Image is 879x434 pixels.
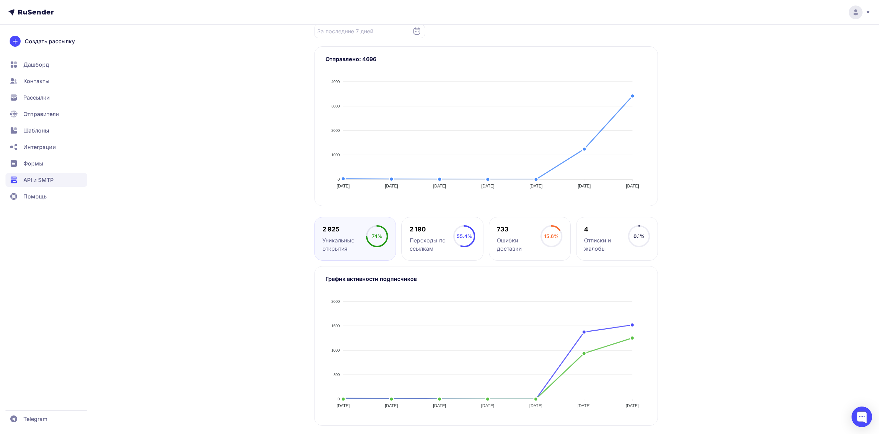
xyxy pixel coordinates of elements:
[23,192,47,201] span: Помощь
[497,236,540,253] div: Ошибки доставки
[481,184,494,189] tspan: [DATE]
[584,225,628,233] div: 4
[23,93,50,102] span: Рассылки
[331,104,340,108] tspan: 3000
[372,233,382,239] span: 74%
[331,80,340,84] tspan: 4000
[326,275,647,283] h3: График активности подписчиков
[326,55,647,63] h3: Отправлено: 4696
[23,110,59,118] span: Отправители
[481,403,494,408] tspan: [DATE]
[314,24,425,38] input: Datepicker input
[337,184,350,189] tspan: [DATE]
[331,153,340,157] tspan: 1000
[23,60,49,69] span: Дашборд
[626,184,639,189] tspan: [DATE]
[578,184,591,189] tspan: [DATE]
[544,233,559,239] span: 15.6%
[331,348,340,352] tspan: 1000
[457,233,472,239] span: 55.4%
[385,403,398,408] tspan: [DATE]
[410,236,453,253] div: Переходы по ссылкам
[322,225,366,233] div: 2 925
[584,236,628,253] div: Отписки и жалобы
[5,412,87,426] a: Telegram
[23,143,56,151] span: Интеграции
[578,403,591,408] tspan: [DATE]
[331,299,340,304] tspan: 2000
[433,184,446,189] tspan: [DATE]
[333,373,340,377] tspan: 500
[23,126,49,135] span: Шаблоны
[338,177,340,181] tspan: 0
[337,403,350,408] tspan: [DATE]
[23,159,43,168] span: Формы
[331,128,340,133] tspan: 2000
[529,184,543,189] tspan: [DATE]
[497,225,540,233] div: 733
[410,225,453,233] div: 2 190
[626,403,639,408] tspan: [DATE]
[23,176,54,184] span: API и SMTP
[385,184,398,189] tspan: [DATE]
[633,233,644,239] span: 0.1%
[25,37,75,45] span: Создать рассылку
[322,236,366,253] div: Уникальные открытия
[23,77,49,85] span: Контакты
[529,403,543,408] tspan: [DATE]
[433,403,446,408] tspan: [DATE]
[331,324,340,328] tspan: 1500
[338,397,340,401] tspan: 0
[23,415,47,423] span: Telegram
